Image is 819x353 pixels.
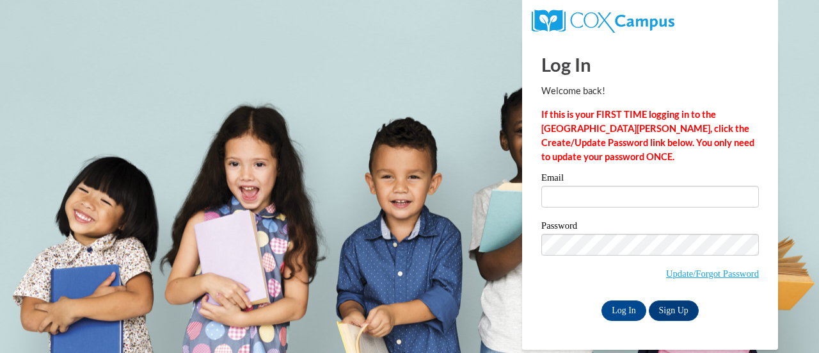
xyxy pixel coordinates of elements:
input: Log In [601,300,646,321]
h1: Log In [541,51,759,78]
a: COX Campus [532,15,674,26]
label: Password [541,221,759,234]
p: Welcome back! [541,84,759,98]
img: COX Campus [532,10,674,33]
a: Update/Forgot Password [666,268,759,279]
a: Sign Up [649,300,699,321]
label: Email [541,173,759,186]
strong: If this is your FIRST TIME logging in to the [GEOGRAPHIC_DATA][PERSON_NAME], click the Create/Upd... [541,109,754,162]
